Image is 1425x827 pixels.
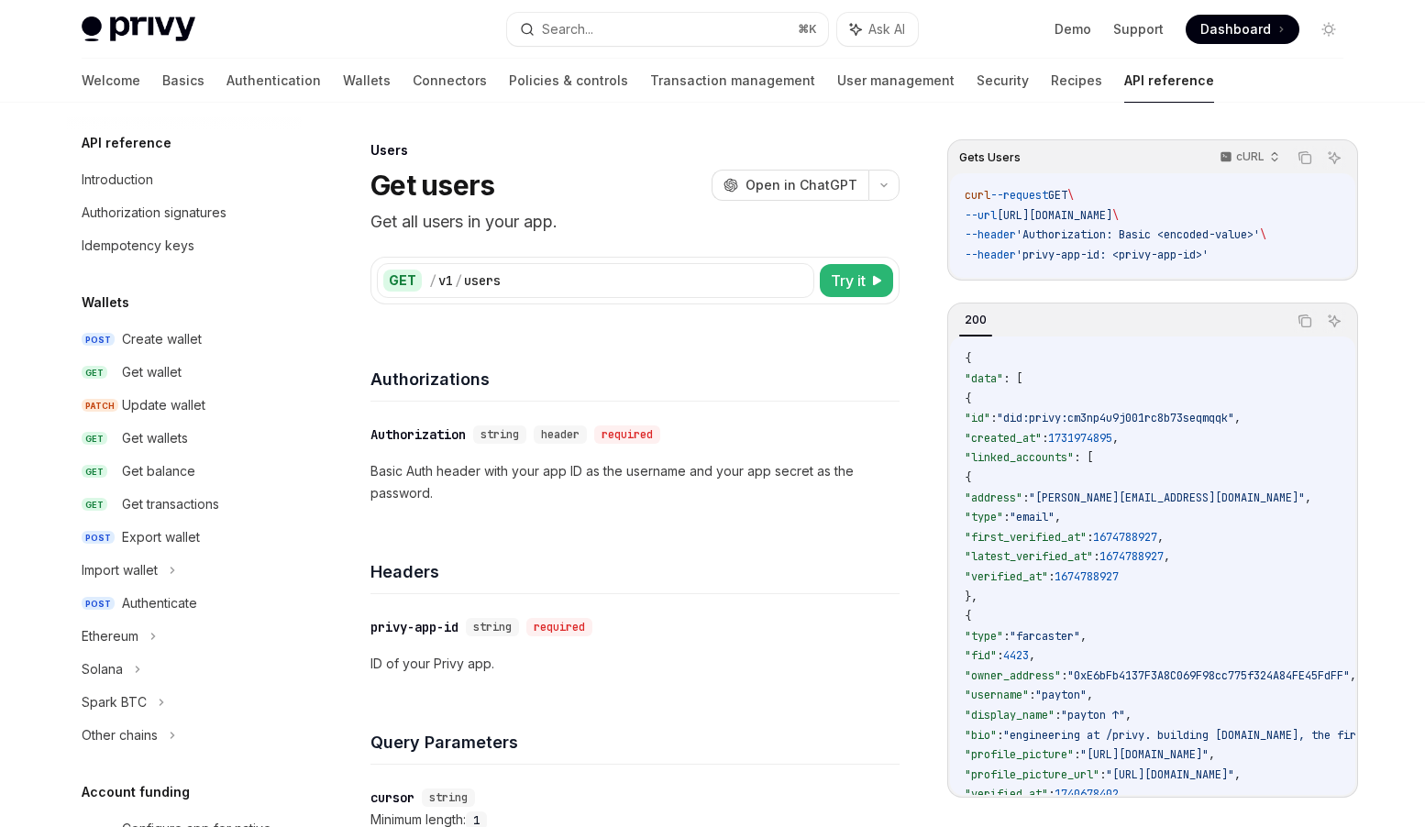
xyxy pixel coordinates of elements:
[1003,510,1010,524] span: :
[1080,629,1087,644] span: ,
[965,688,1029,702] span: "username"
[370,559,900,584] h4: Headers
[1016,227,1260,242] span: 'Authorization: Basic <encoded-value>'
[1093,549,1099,564] span: :
[997,648,1003,663] span: :
[959,309,992,331] div: 200
[429,790,468,805] span: string
[438,271,453,290] div: v1
[122,460,195,482] div: Get balance
[1209,747,1215,762] span: ,
[965,609,971,623] span: {
[122,592,197,614] div: Authenticate
[1055,20,1091,39] a: Demo
[1080,747,1209,762] span: "[URL][DOMAIN_NAME]"
[1022,491,1029,505] span: :
[990,188,1048,203] span: --request
[343,59,391,103] a: Wallets
[1322,146,1346,170] button: Ask AI
[67,163,302,196] a: Introduction
[837,59,955,103] a: User management
[82,399,118,413] span: PATCH
[965,668,1061,683] span: "owner_address"
[1055,510,1061,524] span: ,
[1010,629,1080,644] span: "farcaster"
[82,132,171,154] h5: API reference
[1067,668,1350,683] span: "0xE6bFb4137F3A8C069F98cc775f324A84FE45FdFF"
[965,351,971,366] span: {
[1029,491,1305,505] span: "[PERSON_NAME][EMAIL_ADDRESS][DOMAIN_NAME]"
[370,618,458,636] div: privy-app-id
[370,460,900,504] p: Basic Auth header with your app ID as the username and your app secret as the password.
[965,549,1093,564] span: "latest_verified_at"
[820,264,893,297] button: Try it
[965,248,1016,262] span: --header
[82,169,153,191] div: Introduction
[82,59,140,103] a: Welcome
[1048,569,1055,584] span: :
[67,229,302,262] a: Idempotency keys
[82,691,147,713] div: Spark BTC
[1236,149,1265,164] p: cURL
[509,59,628,103] a: Policies & controls
[831,270,866,292] span: Try it
[82,465,107,479] span: GET
[429,271,436,290] div: /
[122,427,188,449] div: Get wallets
[1234,411,1241,425] span: ,
[1099,767,1106,782] span: :
[1003,371,1022,386] span: : [
[1099,549,1164,564] span: 1674788927
[965,708,1055,722] span: "display_name"
[82,658,123,680] div: Solana
[370,425,466,444] div: Authorization
[965,391,971,406] span: {
[473,620,512,634] span: string
[67,389,302,422] a: PATCHUpdate wallet
[1106,767,1234,782] span: "[URL][DOMAIN_NAME]"
[746,176,857,194] span: Open in ChatGPT
[455,271,462,290] div: /
[82,625,138,647] div: Ethereum
[1048,787,1055,801] span: :
[1055,569,1119,584] span: 1674788927
[1074,450,1093,465] span: : [
[82,559,158,581] div: Import wallet
[370,367,900,391] h4: Authorizations
[965,728,997,743] span: "bio"
[507,13,828,46] button: Search...⌘K
[541,427,580,442] span: header
[1087,530,1093,545] span: :
[965,787,1048,801] span: "verified_at"
[990,411,997,425] span: :
[965,208,997,223] span: --url
[1186,15,1299,44] a: Dashboard
[1029,648,1035,663] span: ,
[82,597,115,611] span: POST
[965,747,1074,762] span: "profile_picture"
[67,455,302,488] a: GETGet balance
[67,587,302,620] a: POSTAuthenticate
[67,356,302,389] a: GETGet wallet
[1051,59,1102,103] a: Recipes
[67,488,302,521] a: GETGet transactions
[67,196,302,229] a: Authorization signatures
[1010,510,1055,524] span: "email"
[82,531,115,545] span: POST
[1210,142,1287,173] button: cURL
[1042,431,1048,446] span: :
[1234,767,1241,782] span: ,
[413,59,487,103] a: Connectors
[122,361,182,383] div: Get wallet
[383,270,422,292] div: GET
[1003,648,1029,663] span: 4423
[1322,309,1346,333] button: Ask AI
[798,22,817,37] span: ⌘ K
[526,618,592,636] div: required
[82,724,158,746] div: Other chains
[122,526,200,548] div: Export wallet
[1314,15,1343,44] button: Toggle dark mode
[965,450,1074,465] span: "linked_accounts"
[1016,248,1209,262] span: 'privy-app-id: <privy-app-id>'
[82,235,194,257] div: Idempotency keys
